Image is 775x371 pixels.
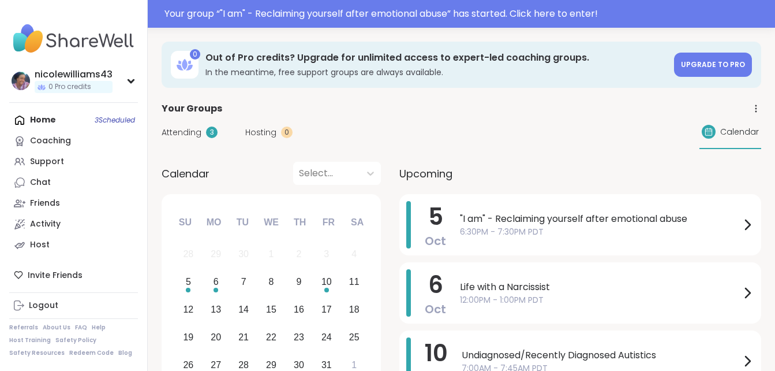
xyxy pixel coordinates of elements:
[314,325,339,350] div: Choose Friday, October 24th, 2025
[30,156,64,168] div: Support
[9,265,138,285] div: Invite Friends
[162,102,222,116] span: Your Groups
[55,336,96,344] a: Safety Policy
[92,324,106,332] a: Help
[75,324,87,332] a: FAQ
[428,269,443,301] span: 6
[183,329,193,345] div: 19
[30,218,61,230] div: Activity
[9,235,138,255] a: Host
[259,242,284,267] div: Not available Wednesday, October 1st, 2025
[425,337,448,369] span: 10
[238,246,249,262] div: 30
[30,239,50,251] div: Host
[720,126,759,138] span: Calendar
[231,298,256,322] div: Choose Tuesday, October 14th, 2025
[460,280,740,294] span: Life with a Narcissist
[9,172,138,193] a: Chat
[190,49,200,60] div: 0
[342,242,366,267] div: Not available Saturday, October 4th, 2025
[211,329,221,345] div: 20
[118,349,132,357] a: Blog
[9,214,138,235] a: Activity
[259,298,284,322] div: Choose Wednesday, October 15th, 2025
[281,127,293,138] div: 0
[287,242,312,267] div: Not available Thursday, October 2nd, 2025
[183,302,193,317] div: 12
[238,302,249,317] div: 14
[321,274,332,290] div: 10
[204,242,229,267] div: Not available Monday, September 29th, 2025
[269,246,274,262] div: 1
[238,329,249,345] div: 21
[321,329,332,345] div: 24
[43,324,70,332] a: About Us
[428,201,443,233] span: 5
[9,336,51,344] a: Host Training
[351,246,357,262] div: 4
[266,302,276,317] div: 15
[316,210,341,235] div: Fr
[681,60,745,69] span: Upgrade to Pro
[342,270,366,295] div: Choose Saturday, October 11th, 2025
[296,246,301,262] div: 2
[9,349,65,357] a: Safety Resources
[425,233,446,249] span: Oct
[259,325,284,350] div: Choose Wednesday, October 22nd, 2025
[9,151,138,172] a: Support
[294,329,304,345] div: 23
[183,246,193,262] div: 28
[314,298,339,322] div: Choose Friday, October 17th, 2025
[186,274,191,290] div: 5
[204,298,229,322] div: Choose Monday, October 13th, 2025
[9,193,138,214] a: Friends
[342,325,366,350] div: Choose Saturday, October 25th, 2025
[48,82,91,92] span: 0 Pro credits
[162,166,209,181] span: Calendar
[259,210,284,235] div: We
[162,127,201,139] span: Attending
[204,270,229,295] div: Choose Monday, October 6th, 2025
[9,131,138,151] a: Coaching
[296,274,301,290] div: 9
[460,212,740,226] span: "I am" - Reclaiming yourself after emotional abuse
[30,177,51,188] div: Chat
[9,324,38,332] a: Referrals
[460,226,740,238] span: 6:30PM - 7:30PM PDT
[321,302,332,317] div: 17
[287,210,313,235] div: Th
[245,127,276,139] span: Hosting
[35,68,113,81] div: nicolewilliams43
[176,242,201,267] div: Not available Sunday, September 28th, 2025
[349,329,360,345] div: 25
[287,298,312,322] div: Choose Thursday, October 16th, 2025
[231,242,256,267] div: Not available Tuesday, September 30th, 2025
[294,302,304,317] div: 16
[287,325,312,350] div: Choose Thursday, October 23rd, 2025
[314,270,339,295] div: Choose Friday, October 10th, 2025
[230,210,255,235] div: Tu
[204,325,229,350] div: Choose Monday, October 20th, 2025
[314,242,339,267] div: Not available Friday, October 3rd, 2025
[30,198,60,209] div: Friends
[259,270,284,295] div: Choose Wednesday, October 8th, 2025
[69,349,114,357] a: Redeem Code
[211,246,221,262] div: 29
[231,325,256,350] div: Choose Tuesday, October 21st, 2025
[324,246,329,262] div: 3
[241,274,246,290] div: 7
[201,210,226,235] div: Mo
[164,7,768,21] div: Your group “ "I am" - Reclaiming yourself after emotional abuse ” has started. Click here to enter!
[287,270,312,295] div: Choose Thursday, October 9th, 2025
[674,53,752,77] a: Upgrade to Pro
[349,302,360,317] div: 18
[266,329,276,345] div: 22
[425,301,446,317] span: Oct
[206,127,218,138] div: 3
[462,348,740,362] span: Undiagnosed/Recently Diagnosed Autistics
[9,18,138,59] img: ShareWell Nav Logo
[231,270,256,295] div: Choose Tuesday, October 7th, 2025
[29,300,58,311] div: Logout
[205,51,667,64] h3: Out of Pro credits? Upgrade for unlimited access to expert-led coaching groups.
[173,210,198,235] div: Su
